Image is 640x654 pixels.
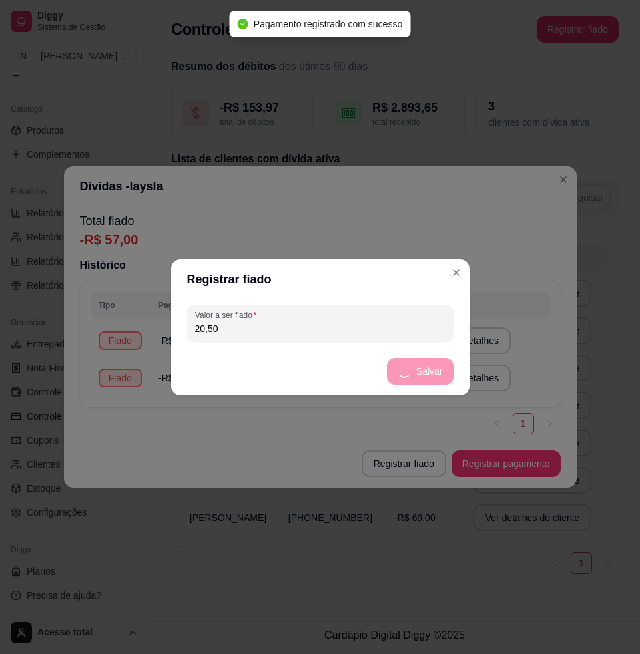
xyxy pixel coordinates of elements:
[195,322,446,335] input: Valor a ser fiado
[171,259,470,299] header: Registrar fiado
[238,19,248,29] span: check-circle
[195,309,261,321] label: Valor a ser fiado
[446,262,467,283] button: Close
[254,19,402,29] span: Pagamento registrado com sucesso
